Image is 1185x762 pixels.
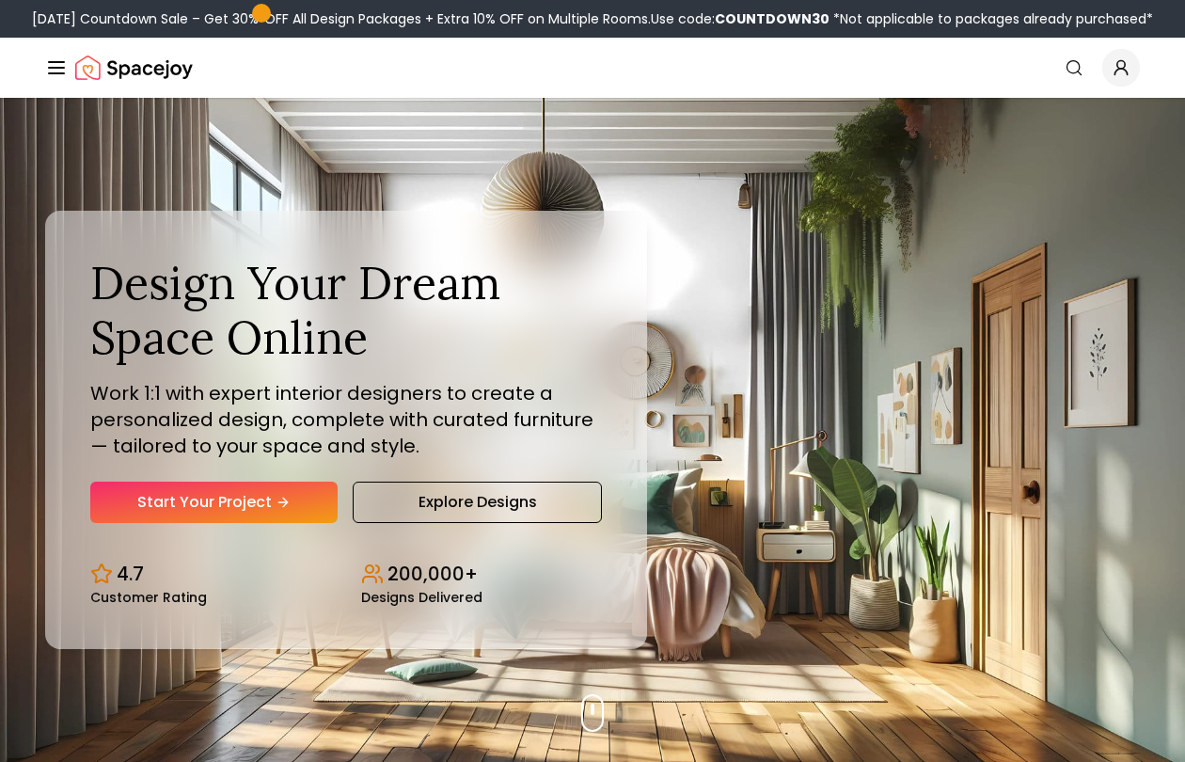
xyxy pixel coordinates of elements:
small: Customer Rating [90,591,207,604]
span: *Not applicable to packages already purchased* [829,9,1153,28]
div: Design stats [90,546,602,604]
p: Work 1:1 with expert interior designers to create a personalized design, complete with curated fu... [90,380,602,459]
p: 4.7 [117,561,144,587]
a: Explore Designs [353,482,602,523]
div: [DATE] Countdown Sale – Get 30% OFF All Design Packages + Extra 10% OFF on Multiple Rooms. [32,9,1153,28]
span: Use code: [651,9,829,28]
img: Spacejoy Logo [75,49,193,87]
b: COUNTDOWN30 [715,9,829,28]
h1: Design Your Dream Space Online [90,256,602,364]
small: Designs Delivered [361,591,482,604]
a: Start Your Project [90,482,338,523]
nav: Global [45,38,1140,98]
a: Spacejoy [75,49,193,87]
p: 200,000+ [387,561,478,587]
